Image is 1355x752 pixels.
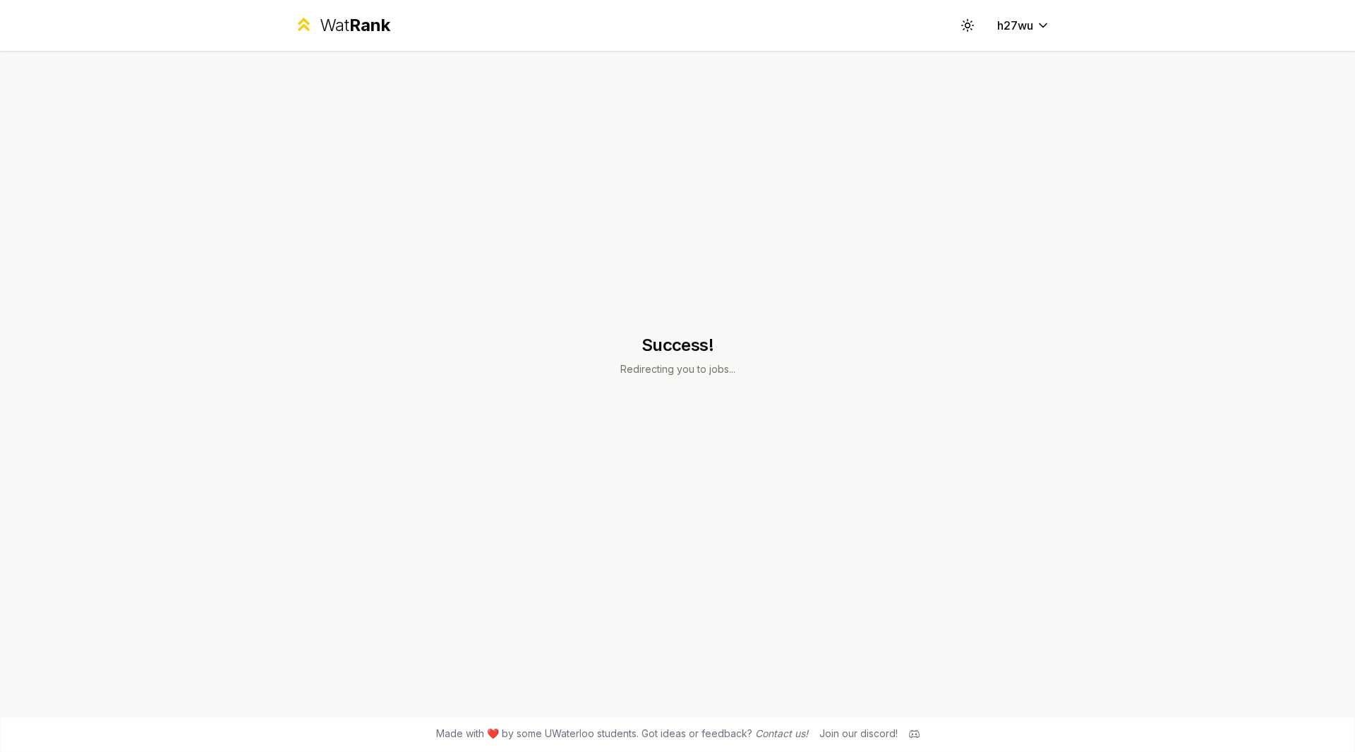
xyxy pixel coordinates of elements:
[620,362,735,376] p: Redirecting you to jobs...
[986,13,1061,38] button: h27wu
[755,727,808,739] a: Contact us!
[320,14,390,37] div: Wat
[436,727,808,741] span: Made with ❤️ by some UWaterloo students. Got ideas or feedback?
[997,17,1033,34] span: h27wu
[349,15,390,35] span: Rank
[294,14,390,37] a: WatRank
[819,727,898,741] div: Join our discord!
[620,334,735,357] h1: Success!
